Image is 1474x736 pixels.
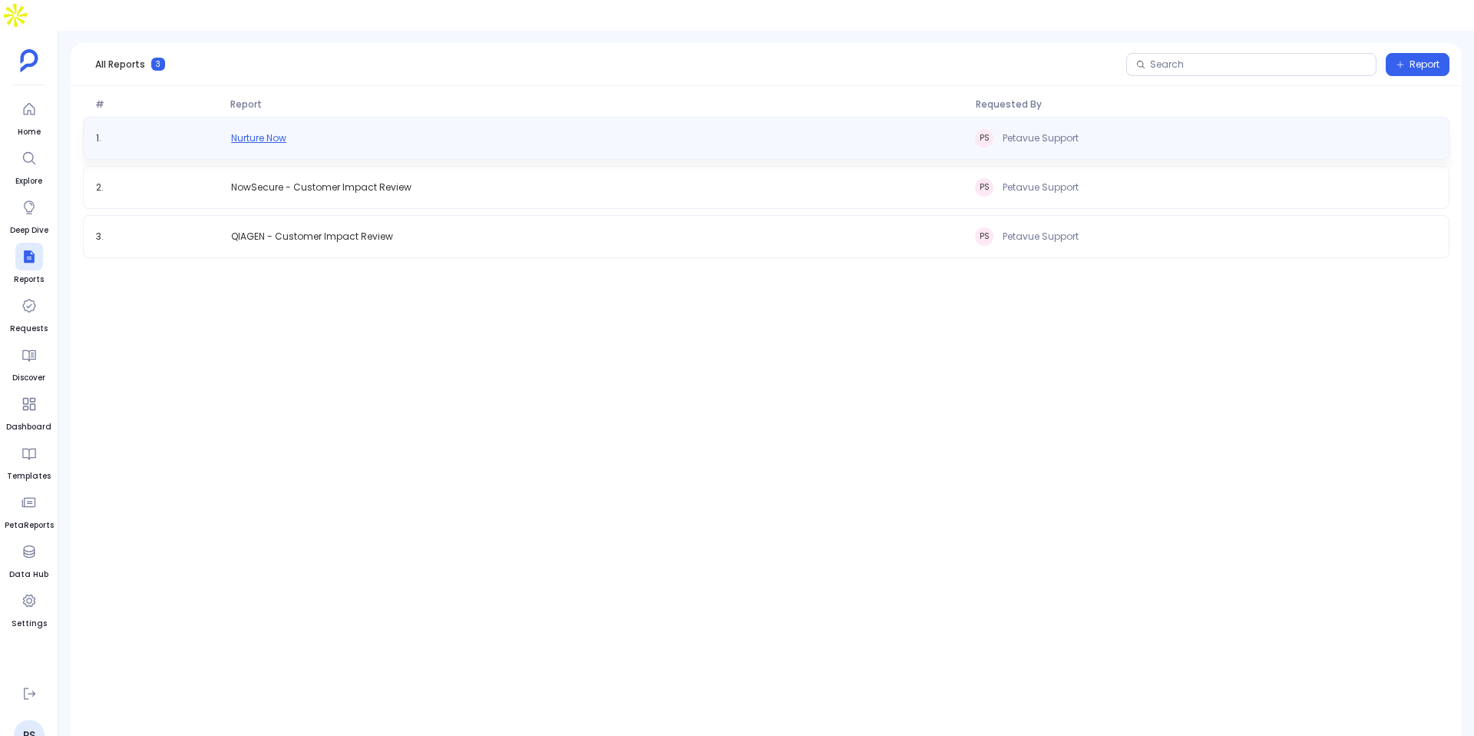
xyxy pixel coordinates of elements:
span: Home [15,126,43,138]
span: Explore [15,175,43,187]
img: petavue logo [20,49,38,72]
span: 3 . [90,230,225,243]
a: Dashboard [6,390,51,433]
span: Templates [7,470,51,482]
a: Explore [15,144,43,187]
button: QIAGEN - Customer Impact Review [225,230,399,243]
a: Settings [12,587,47,630]
span: Report [224,98,969,111]
button: Nurture Now [225,132,292,144]
a: Reports [14,243,44,286]
span: Petavue Support [1003,181,1079,194]
span: Petavue Support [1003,230,1079,243]
span: Petavue Support [1003,132,1079,144]
a: Home [15,95,43,138]
a: PetaReports [5,489,54,532]
a: Discover [12,341,45,384]
span: Discover [12,372,45,384]
span: Data Hub [9,569,48,581]
a: Deep Dive [10,194,48,237]
span: 3 [151,58,165,71]
span: 2 . [90,181,225,194]
span: Nurture Now [231,132,286,144]
span: Report [1410,58,1439,71]
span: Reports [14,274,44,286]
a: Data Hub [9,538,48,581]
button: Report [1386,53,1449,76]
span: All Reports [95,58,145,71]
span: QIAGEN - Customer Impact Review [231,230,393,243]
span: Requests [10,323,48,335]
span: PetaReports [5,519,54,532]
span: PS [975,227,993,246]
span: PS [975,178,993,197]
input: Search [1150,58,1367,71]
span: NowSecure - Customer Impact Review [231,181,411,194]
span: PS [975,129,993,148]
span: Deep Dive [10,224,48,237]
span: 1 . [90,132,225,144]
a: Requests [10,292,48,335]
a: Templates [7,439,51,482]
span: # [89,98,224,111]
span: Dashboard [6,421,51,433]
span: Settings [12,618,47,630]
span: Requested By [970,98,1443,111]
button: NowSecure - Customer Impact Review [225,181,418,194]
